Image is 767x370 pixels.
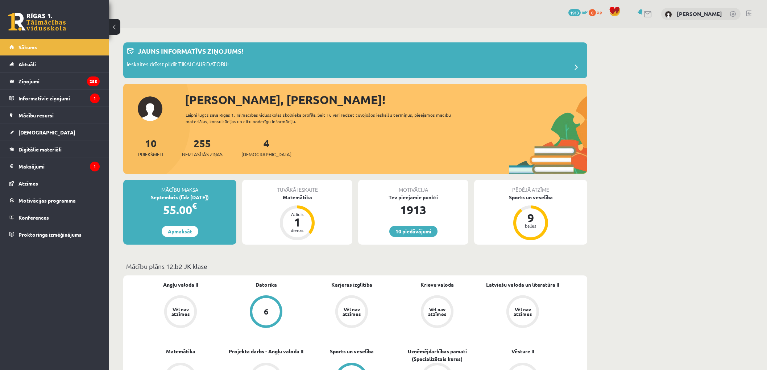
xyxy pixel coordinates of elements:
span: 1913 [568,9,581,16]
p: Jauns informatīvs ziņojums! [138,46,243,56]
a: Proktoringa izmēģinājums [9,226,100,243]
span: Motivācijas programma [18,197,76,204]
span: 0 [589,9,596,16]
a: Digitālie materiāli [9,141,100,158]
a: 255Neizlasītās ziņas [182,137,223,158]
span: Atzīmes [18,180,38,187]
a: Konferences [9,209,100,226]
a: Matemātika Atlicis 1 dienas [242,194,352,241]
span: € [192,200,197,211]
span: Proktoringa izmēģinājums [18,231,82,238]
a: Aktuāli [9,56,100,72]
legend: Maksājumi [18,158,100,175]
p: Mācību plāns 12.b2 JK klase [126,261,584,271]
a: Jauns informatīvs ziņojums! Ieskaites drīkst pildīt TIKAI CAUR DATORU! [127,46,584,75]
a: 1913 mP [568,9,588,15]
a: Atzīmes [9,175,100,192]
legend: Informatīvie ziņojumi [18,90,100,107]
div: 6 [264,308,269,316]
a: Sports un veselība 9 balles [474,194,587,241]
a: 10Priekšmeti [138,137,163,158]
a: Vēl nav atzīmes [394,295,480,329]
legend: Ziņojumi [18,73,100,90]
div: Sports un veselība [474,194,587,201]
a: Krievu valoda [420,281,454,288]
a: Matemātika [166,348,195,355]
a: [DEMOGRAPHIC_DATA] [9,124,100,141]
a: 4[DEMOGRAPHIC_DATA] [241,137,291,158]
div: [PERSON_NAME], [PERSON_NAME]! [185,91,587,108]
div: balles [520,224,542,228]
img: Sandijs Kaļeiņikovs [665,11,672,18]
a: Uzņēmējdarbības pamati (Specializētais kurss) [394,348,480,363]
a: Vēsture II [511,348,534,355]
span: mP [582,9,588,15]
span: [DEMOGRAPHIC_DATA] [18,129,75,136]
a: Rīgas 1. Tālmācības vidusskola [8,13,66,31]
div: 55.00 [123,201,236,219]
div: Septembris (līdz [DATE]) [123,194,236,201]
span: Digitālie materiāli [18,146,62,153]
a: Vēl nav atzīmes [480,295,565,329]
span: Mācību resursi [18,112,54,119]
a: 6 [223,295,309,329]
a: Latviešu valoda un literatūra II [486,281,559,288]
div: Tev pieejamie punkti [358,194,468,201]
div: Pēdējā atzīme [474,180,587,194]
div: 9 [520,212,542,224]
a: Maksājumi1 [9,158,100,175]
div: Mācību maksa [123,180,236,194]
div: Matemātika [242,194,352,201]
span: Aktuāli [18,61,36,67]
a: 10 piedāvājumi [389,226,438,237]
div: dienas [286,228,308,232]
a: [PERSON_NAME] [677,10,722,17]
div: Motivācija [358,180,468,194]
a: Apmaksāt [162,226,198,237]
div: Laipni lūgts savā Rīgas 1. Tālmācības vidusskolas skolnieka profilā. Šeit Tu vari redzēt tuvojošo... [186,112,464,125]
div: Vēl nav atzīmes [170,307,191,316]
span: Neizlasītās ziņas [182,151,223,158]
span: Konferences [18,214,49,221]
i: 1 [90,93,100,103]
a: Datorika [256,281,277,288]
a: Sākums [9,39,100,55]
p: Ieskaites drīkst pildīt TIKAI CAUR DATORU! [127,60,229,70]
a: Motivācijas programma [9,192,100,209]
span: xp [597,9,602,15]
div: 1 [286,216,308,228]
div: 1913 [358,201,468,219]
a: Projekta darbs - Angļu valoda II [229,348,303,355]
a: Sports un veselība [330,348,374,355]
a: Ziņojumi255 [9,73,100,90]
a: Vēl nav atzīmes [309,295,394,329]
a: Informatīvie ziņojumi1 [9,90,100,107]
div: Vēl nav atzīmes [427,307,447,316]
div: Vēl nav atzīmes [341,307,362,316]
span: [DEMOGRAPHIC_DATA] [241,151,291,158]
a: Angļu valoda II [163,281,198,288]
a: Mācību resursi [9,107,100,124]
i: 1 [90,162,100,171]
div: Atlicis [286,212,308,216]
span: Priekšmeti [138,151,163,158]
i: 255 [87,76,100,86]
div: Vēl nav atzīmes [513,307,533,316]
a: 0 xp [589,9,605,15]
a: Karjeras izglītība [331,281,372,288]
a: Vēl nav atzīmes [138,295,223,329]
div: Tuvākā ieskaite [242,180,352,194]
span: Sākums [18,44,37,50]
